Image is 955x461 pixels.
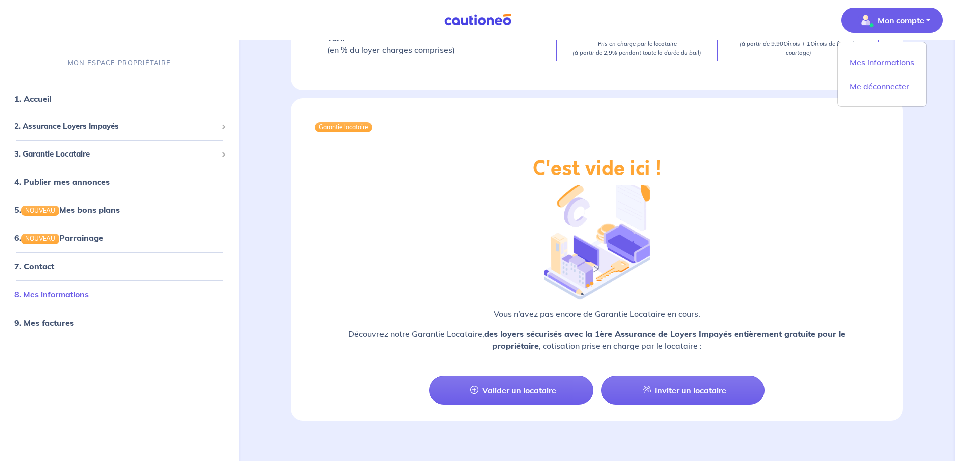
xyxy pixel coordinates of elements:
div: 8. Mes informations [4,284,235,304]
a: 5.NOUVEAUMes bons plans [14,205,120,215]
a: Mes informations [842,54,922,70]
p: Vous n’avez pas encore de Garantie Locataire en cours. [315,308,879,320]
p: (en % du loyer charges comprises) [327,32,455,56]
p: Découvrez notre Garantie Locataire, , cotisation prise en charge par le locataire : [315,328,879,352]
em: Pris en charge par le locataire (à partir de 2,9% pendant toute la durée du bail) [572,40,701,56]
img: illu_empty_gl.png [544,177,649,300]
div: 9. Mes factures [4,312,235,332]
a: 6.NOUVEAUParrainage [14,233,103,243]
a: 8. Mes informations [14,289,89,299]
img: illu_account_valid_menu.svg [858,12,874,28]
span: 2. Assurance Loyers Impayés [14,121,217,132]
p: MON ESPACE PROPRIÉTAIRE [68,58,171,68]
button: illu_account_valid_menu.svgMon compte [841,8,943,33]
a: 1. Accueil [14,94,51,104]
div: 5.NOUVEAUMes bons plans [4,200,235,220]
div: 2. Assurance Loyers Impayés [4,117,235,136]
div: 4. Publier mes annonces [4,172,235,192]
a: Inviter un locataire [601,376,765,405]
a: Valider un locataire [429,376,593,405]
a: 4. Publier mes annonces [14,177,110,187]
div: illu_account_valid_menu.svgMon compte [837,42,927,107]
a: 7. Contact [14,261,54,271]
div: 1. Accueil [4,89,235,109]
p: Mon compte [878,14,924,26]
strong: des loyers sécurisés avec la 1ère Assurance de Loyers Impayés entièrement gratuite pour le propri... [484,329,845,351]
h2: C'est vide ici ! [533,157,661,181]
a: Me déconnecter [842,78,922,94]
div: 3. Garantie Locataire [4,144,235,164]
div: 6.NOUVEAUParrainage [4,228,235,248]
a: 9. Mes factures [14,317,74,327]
span: 3. Garantie Locataire [14,148,217,160]
div: 7. Contact [4,256,235,276]
div: Garantie locataire [315,122,372,132]
em: (à partir de 9,90€/mois + 1€/mois de frais de courtage) [740,40,857,56]
img: Cautioneo [440,14,515,26]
